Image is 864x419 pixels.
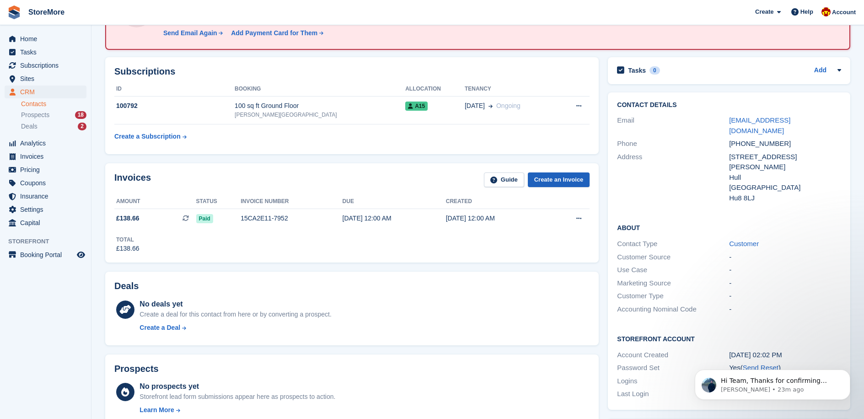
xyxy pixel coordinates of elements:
[114,194,196,209] th: Amount
[729,139,841,149] div: [PHONE_NUMBER]
[755,7,773,16] span: Create
[196,194,241,209] th: Status
[140,381,335,392] div: No prospects yet
[114,101,235,111] div: 100792
[617,363,729,373] div: Password Set
[729,265,841,275] div: -
[20,32,75,45] span: Home
[729,183,841,193] div: [GEOGRAPHIC_DATA]
[8,237,91,246] span: Storefront
[140,310,331,319] div: Create a deal for this contact from here or by converting a prospect.
[405,82,465,97] th: Allocation
[140,405,174,415] div: Learn More
[617,389,729,399] div: Last Login
[5,248,86,261] a: menu
[114,82,235,97] th: ID
[5,203,86,216] a: menu
[20,203,75,216] span: Settings
[729,193,841,204] div: Hu8 8LJ
[20,150,75,163] span: Invoices
[114,172,151,188] h2: Invoices
[5,137,86,150] a: menu
[114,132,181,141] div: Create a Subscription
[20,248,75,261] span: Booking Portal
[729,291,841,301] div: -
[75,111,86,119] div: 18
[729,172,841,183] div: Hull
[814,65,826,76] a: Add
[7,5,21,19] img: stora-icon-8386f47178a22dfd0bd8f6a31ec36ba5ce8667c1dd55bd0f319d3a0aa187defe.svg
[114,66,590,77] h2: Subscriptions
[241,214,342,223] div: 15CA2E11-7952
[821,7,831,16] img: Store More Team
[5,190,86,203] a: menu
[5,46,86,59] a: menu
[729,278,841,289] div: -
[617,252,729,263] div: Customer Source
[196,214,213,223] span: Paid
[343,214,446,223] div: [DATE] 12:00 AM
[78,123,86,130] div: 2
[729,152,841,172] div: [STREET_ADDRESS][PERSON_NAME]
[617,278,729,289] div: Marketing Source
[617,223,841,232] h2: About
[114,281,139,291] h2: Deals
[75,249,86,260] a: Preview store
[20,177,75,189] span: Coupons
[231,28,317,38] div: Add Payment Card for Them
[343,194,446,209] th: Due
[617,239,729,249] div: Contact Type
[5,177,86,189] a: menu
[617,304,729,315] div: Accounting Nominal Code
[116,236,140,244] div: Total
[5,163,86,176] a: menu
[5,32,86,45] a: menu
[21,100,86,108] a: Contacts
[5,150,86,163] a: menu
[446,214,549,223] div: [DATE] 12:00 AM
[21,110,86,120] a: Prospects 18
[114,128,187,145] a: Create a Subscription
[241,194,342,209] th: Invoice number
[628,66,646,75] h2: Tasks
[617,376,729,387] div: Logins
[5,216,86,229] a: menu
[20,216,75,229] span: Capital
[20,137,75,150] span: Analytics
[20,190,75,203] span: Insurance
[21,122,86,131] a: Deals 2
[446,194,549,209] th: Created
[484,172,524,188] a: Guide
[729,350,841,360] div: [DATE] 02:02 PM
[20,72,75,85] span: Sites
[140,392,335,402] div: Storefront lead form submissions appear here as prospects to action.
[235,101,405,111] div: 100 sq ft Ground Floor
[20,86,75,98] span: CRM
[235,82,405,97] th: Booking
[465,82,558,97] th: Tenancy
[729,304,841,315] div: -
[5,59,86,72] a: menu
[729,116,790,134] a: [EMAIL_ADDRESS][DOMAIN_NAME]
[20,46,75,59] span: Tasks
[21,122,38,131] span: Deals
[617,102,841,109] h2: Contact Details
[617,115,729,136] div: Email
[116,244,140,253] div: £138.66
[140,405,335,415] a: Learn More
[163,28,217,38] div: Send Email Again
[114,364,159,374] h2: Prospects
[832,8,856,17] span: Account
[235,111,405,119] div: [PERSON_NAME][GEOGRAPHIC_DATA]
[617,291,729,301] div: Customer Type
[617,265,729,275] div: Use Case
[21,111,49,119] span: Prospects
[528,172,590,188] a: Create an Invoice
[5,72,86,85] a: menu
[20,163,75,176] span: Pricing
[649,66,660,75] div: 0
